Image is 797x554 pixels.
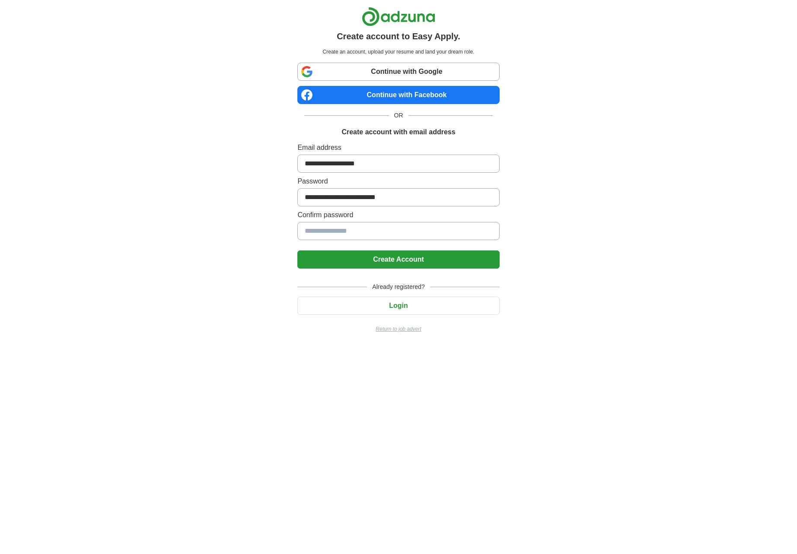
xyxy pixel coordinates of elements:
button: Create Account [297,250,499,269]
p: Create an account, upload your resume and land your dream role. [299,48,497,56]
button: Login [297,297,499,315]
h1: Create account with email address [341,127,455,137]
label: Email address [297,142,499,153]
a: Continue with Facebook [297,86,499,104]
label: Confirm password [297,210,499,220]
label: Password [297,176,499,187]
span: OR [389,111,408,120]
h1: Create account to Easy Apply. [337,30,460,43]
span: Already registered? [367,282,430,291]
a: Continue with Google [297,63,499,81]
img: Adzuna logo [362,7,435,26]
a: Return to job advert [297,325,499,333]
a: Login [297,302,499,309]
